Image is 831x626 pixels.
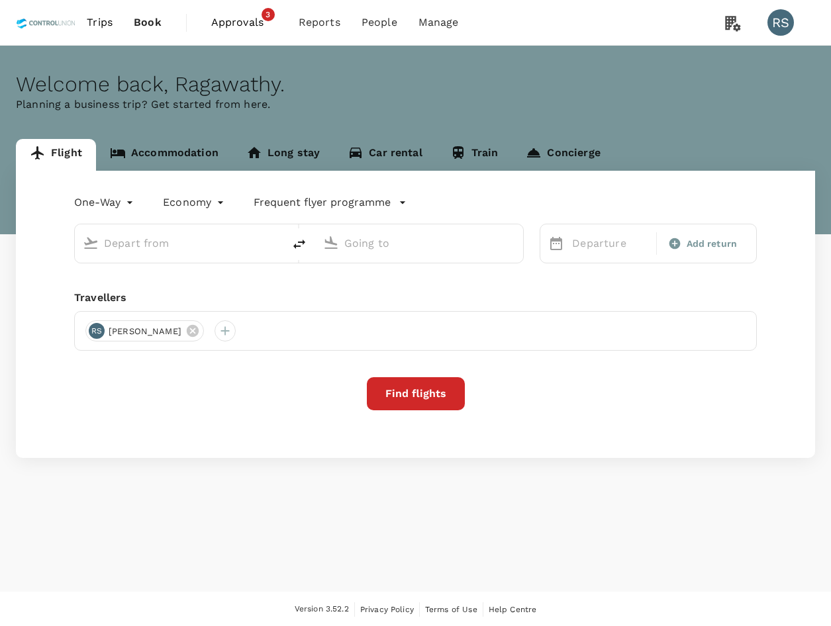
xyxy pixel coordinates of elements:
span: Terms of Use [425,605,477,614]
span: Version 3.52.2 [295,603,349,616]
a: Train [436,139,513,171]
span: Manage [418,15,459,30]
a: Privacy Policy [360,602,414,617]
button: delete [283,228,315,260]
p: Planning a business trip? Get started from here. [16,97,815,112]
a: Car rental [334,139,436,171]
a: Accommodation [96,139,232,171]
span: 3 [262,8,275,21]
span: Book [134,15,162,30]
span: Privacy Policy [360,605,414,614]
a: Flight [16,139,96,171]
p: Frequent flyer programme [254,195,391,210]
div: Travellers [74,290,757,306]
span: Trips [87,15,113,30]
button: Open [514,242,516,244]
div: Welcome back , Ragawathy . [16,72,815,97]
button: Find flights [367,377,465,410]
input: Depart from [104,233,256,253]
a: Help Centre [489,602,537,617]
p: Departure [572,236,648,251]
button: Frequent flyer programme [254,195,407,210]
a: Concierge [512,139,614,171]
span: Help Centre [489,605,537,614]
span: People [362,15,397,30]
div: One-Way [74,192,136,213]
span: [PERSON_NAME] [101,325,189,338]
div: Economy [163,192,227,213]
div: RS[PERSON_NAME] [85,320,204,341]
div: RS [89,323,105,339]
img: Control Union Malaysia Sdn. Bhd. [16,8,76,37]
button: Open [274,242,277,244]
div: RS [767,9,794,36]
a: Terms of Use [425,602,477,617]
a: Long stay [232,139,334,171]
input: Going to [344,233,496,253]
span: Add return [687,237,738,251]
span: Reports [299,15,340,30]
span: Approvals [211,15,277,30]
